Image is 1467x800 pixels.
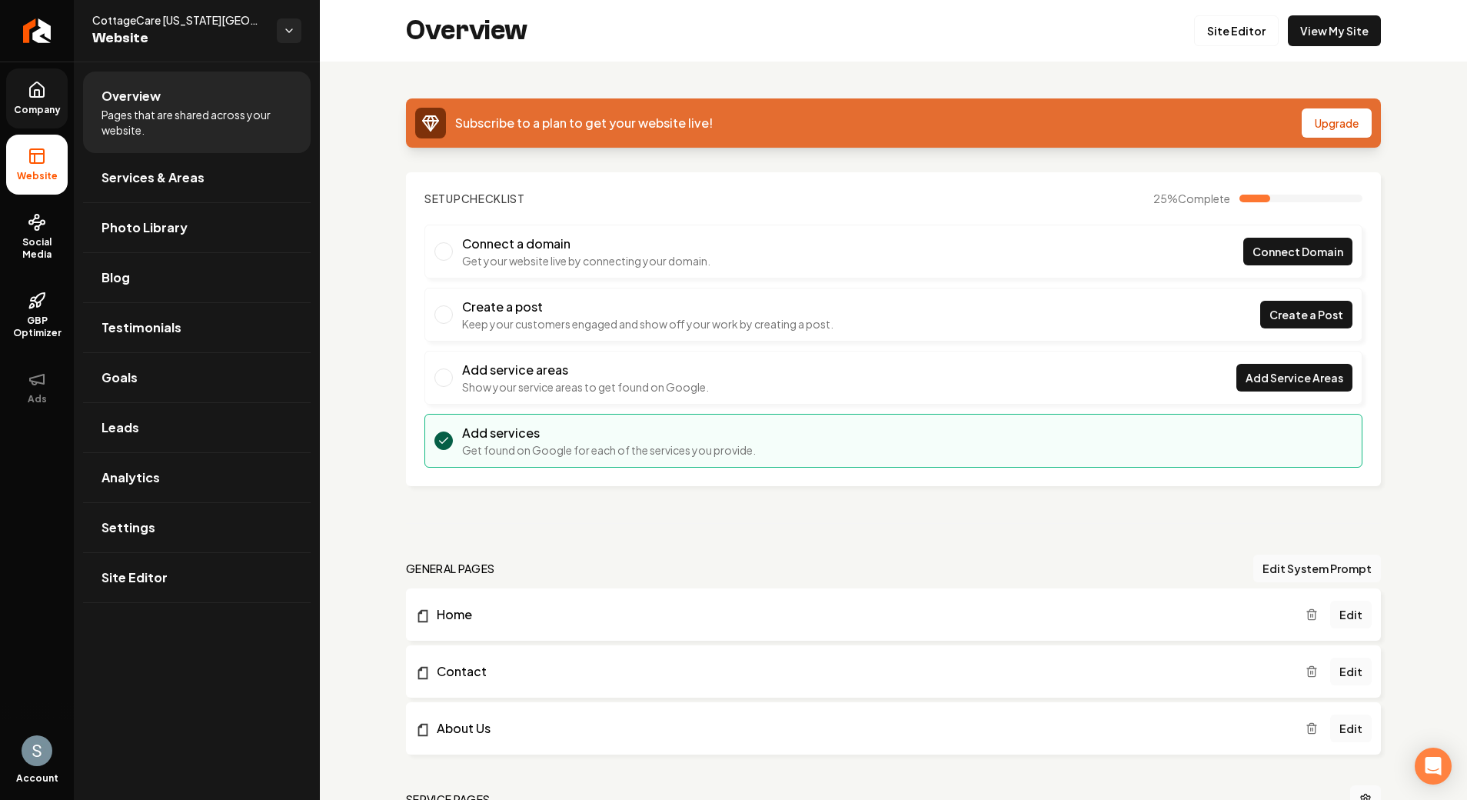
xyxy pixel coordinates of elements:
button: Ads [6,358,68,418]
a: Blog [83,253,311,302]
a: Create a Post [1260,301,1352,328]
button: Upgrade [1302,108,1372,138]
a: Settings [83,503,311,552]
a: Photo Library [83,203,311,252]
img: Saygun Erkaraman [22,735,52,766]
img: Rebolt Logo [23,18,52,43]
span: Leads [101,418,139,437]
a: Edit [1330,658,1372,685]
h3: Connect a domain [462,235,710,253]
a: View My Site [1288,15,1381,46]
button: Open user button [22,735,52,766]
span: Setup [424,192,461,205]
span: Subscribe to a plan to get your website live! [455,115,713,131]
a: Edit [1330,601,1372,628]
span: Analytics [101,468,160,487]
h3: Create a post [462,298,833,316]
span: Photo Library [101,218,188,237]
span: 25 % [1153,191,1230,206]
span: Add Service Areas [1246,370,1343,386]
span: Website [92,28,264,49]
span: Social Media [6,236,68,261]
span: Services & Areas [101,168,205,187]
p: Get your website live by connecting your domain. [462,253,710,268]
a: GBP Optimizer [6,279,68,352]
span: Connect Domain [1252,244,1343,260]
span: Complete [1178,192,1230,205]
span: CottageCare [US_STATE][GEOGRAPHIC_DATA] [92,12,264,28]
a: Home [415,605,1306,624]
a: Analytics [83,453,311,502]
h2: general pages [406,561,495,576]
h3: Add service areas [462,361,709,379]
h3: Add services [462,424,756,442]
button: Edit System Prompt [1253,555,1381,582]
a: Leads [83,403,311,452]
span: Overview [101,87,161,105]
span: Blog [101,268,130,287]
span: Pages that are shared across your website. [101,107,292,138]
a: Site Editor [1194,15,1279,46]
span: Testimonials [101,318,181,337]
span: GBP Optimizer [6,315,68,339]
h2: Overview [406,15,527,46]
a: Goals [83,353,311,402]
a: Social Media [6,201,68,273]
span: Account [16,772,58,785]
a: Services & Areas [83,153,311,202]
span: Ads [22,393,53,405]
span: Goals [101,368,138,387]
p: Show your service areas to get found on Google. [462,379,709,395]
a: Contact [415,662,1306,681]
a: Add Service Areas [1236,364,1352,392]
a: Testimonials [83,303,311,352]
a: Edit [1330,715,1372,742]
a: Company [6,68,68,128]
div: Open Intercom Messenger [1415,748,1452,785]
a: Site Editor [83,553,311,602]
p: Keep your customers engaged and show off your work by creating a post. [462,316,833,332]
span: Site Editor [101,568,168,587]
p: Get found on Google for each of the services you provide. [462,442,756,458]
span: Company [8,104,67,116]
span: Website [11,170,64,182]
h2: Checklist [424,191,525,206]
span: Create a Post [1269,307,1343,323]
span: Settings [101,518,155,537]
a: About Us [415,719,1306,738]
a: Connect Domain [1243,238,1352,265]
